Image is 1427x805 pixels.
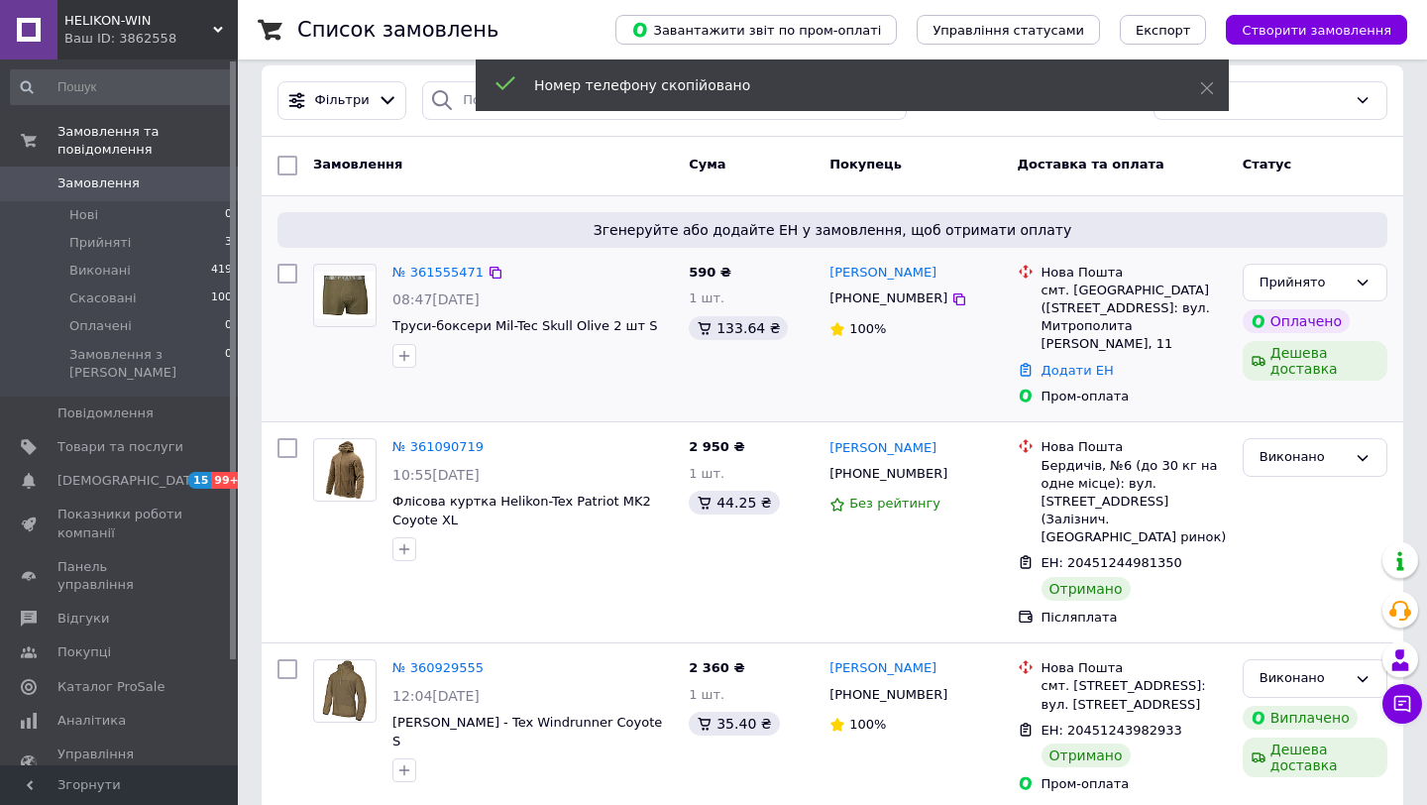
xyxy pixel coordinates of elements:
a: Фото товару [313,438,377,502]
span: 2 950 ₴ [689,439,744,454]
span: 1 шт. [689,687,724,702]
span: Скасовані [69,289,137,307]
span: 1 шт. [689,466,724,481]
div: Пром-оплата [1042,775,1227,793]
span: 08:47[DATE] [392,291,480,307]
span: Фільтри [315,91,370,110]
div: Виконано [1260,668,1347,689]
span: 0 [225,206,232,224]
span: Нові [69,206,98,224]
a: Фото товару [313,659,377,723]
a: Флісова куртка Helikon-Tex Patriot MK2 Coyote XL [392,494,651,527]
span: Прийняті [69,234,131,252]
div: Нова Пошта [1042,264,1227,282]
a: № 361090719 [392,439,484,454]
span: Замовлення з [PERSON_NAME] [69,346,225,382]
span: 3 [225,234,232,252]
div: [PHONE_NUMBER] [825,682,951,708]
a: Фото товару [313,264,377,327]
div: Пром-оплата [1042,388,1227,405]
span: 590 ₴ [689,265,731,280]
div: Дешева доставка [1243,341,1387,381]
span: 0 [225,317,232,335]
span: Експорт [1136,23,1191,38]
span: 100% [849,717,886,732]
span: Показники роботи компанії [57,506,183,541]
div: Виконано [1260,447,1347,468]
span: Замовлення [313,157,402,172]
span: Виконані [69,262,131,280]
a: Додати ЕН [1042,363,1114,378]
img: Фото товару [314,272,376,318]
span: Покупці [57,643,111,661]
div: смт. [STREET_ADDRESS]: вул. [STREET_ADDRESS] [1042,677,1227,713]
div: [PHONE_NUMBER] [825,461,951,487]
span: Аналітика [57,712,126,730]
span: 2 360 ₴ [689,660,744,675]
span: Повідомлення [57,404,154,422]
span: Оплачені [69,317,132,335]
div: Ваш ID: 3862558 [64,30,238,48]
span: Замовлення [57,174,140,192]
a: Труси-боксери Mil-Tec Skull Olive 2 шт S [392,318,657,333]
span: Управління сайтом [57,746,183,781]
div: Бердичів, №6 (до 30 кг на одне місце): вул. [STREET_ADDRESS] (Залізнич. [GEOGRAPHIC_DATA] ринок) [1042,457,1227,547]
div: Номер телефону скопійовано [534,75,1151,95]
div: 44.25 ₴ [689,491,779,515]
div: Оплачено [1243,309,1350,333]
a: Створити замовлення [1206,22,1407,37]
span: 99+ [211,472,244,489]
span: 100% [849,321,886,336]
span: Cума [689,157,725,172]
span: [DEMOGRAPHIC_DATA] [57,472,204,490]
button: Чат з покупцем [1382,684,1422,724]
span: HELIKON-WIN [64,12,213,30]
span: Управління статусами [933,23,1084,38]
span: 15 [188,472,211,489]
span: ЕН: 20451243982933 [1042,723,1182,738]
span: Згенеруйте або додайте ЕН у замовлення, щоб отримати оплату [285,220,1379,240]
a: [PERSON_NAME] - Tex Windrunner Coyote S [392,715,662,748]
span: Каталог ProSale [57,678,165,696]
div: Нова Пошта [1042,659,1227,677]
h1: Список замовлень [297,18,498,42]
a: [PERSON_NAME] [829,659,936,678]
span: Панель управління [57,558,183,594]
div: 133.64 ₴ [689,316,788,340]
input: Пошук [10,69,234,105]
div: смт. [GEOGRAPHIC_DATA] ([STREET_ADDRESS]: вул. Митрополита [PERSON_NAME], 11 [1042,282,1227,354]
span: Без рейтингу [849,496,940,511]
span: 10:55[DATE] [392,467,480,483]
div: Отримано [1042,577,1131,601]
img: Фото товару [317,660,372,722]
div: Отримано [1042,744,1131,767]
div: Прийнято [1260,273,1347,293]
a: № 360929555 [392,660,484,675]
button: Управління статусами [917,15,1100,45]
span: 12:04[DATE] [392,688,480,704]
span: 419 [211,262,232,280]
div: [PHONE_NUMBER] [825,286,951,311]
div: Дешева доставка [1243,738,1387,777]
img: Фото товару [314,439,376,501]
button: Завантажити звіт по пром-оплаті [615,15,897,45]
div: 35.40 ₴ [689,712,779,736]
a: [PERSON_NAME] [829,264,936,283]
button: Створити замовлення [1226,15,1407,45]
span: Доставка та оплата [1018,157,1164,172]
span: Покупець [829,157,902,172]
span: Відгуки [57,610,109,628]
span: Товари та послуги [57,438,183,456]
span: Завантажити звіт по пром-оплаті [631,21,881,39]
span: 1 шт. [689,290,724,305]
span: 100 [211,289,232,307]
div: Нова Пошта [1042,438,1227,456]
span: ЕН: 20451244981350 [1042,555,1182,570]
span: Створити замовлення [1242,23,1391,38]
a: [PERSON_NAME] [829,439,936,458]
span: Статус [1243,157,1292,172]
span: 0 [225,346,232,382]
